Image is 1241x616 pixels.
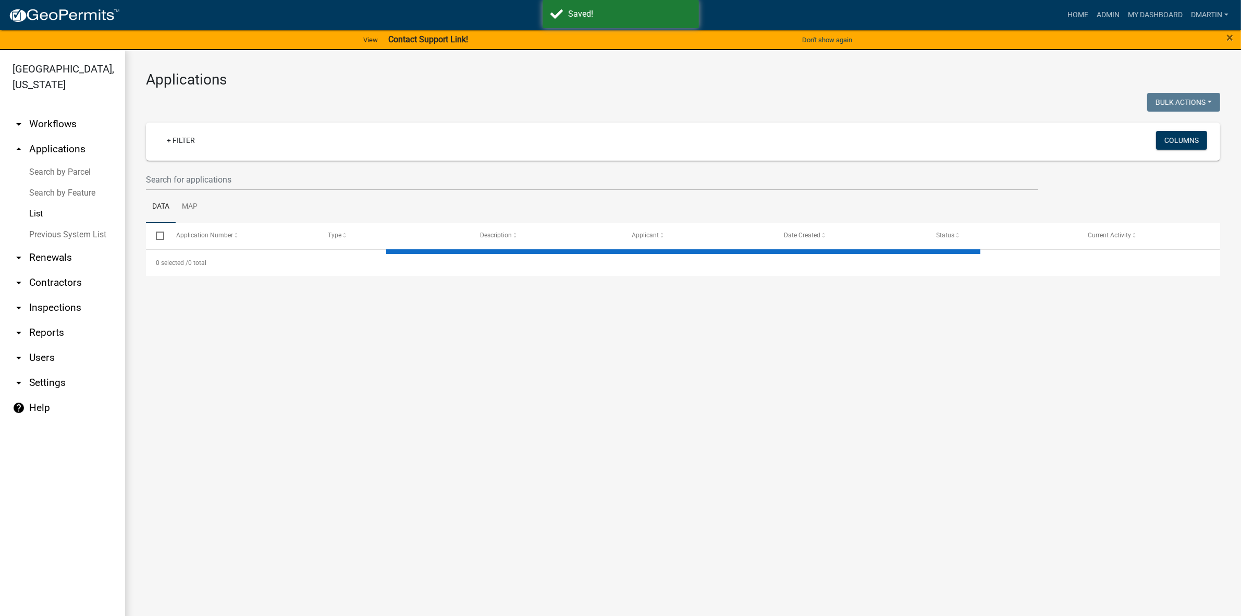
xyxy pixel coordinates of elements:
[328,232,341,239] span: Type
[146,190,176,224] a: Data
[146,169,1038,190] input: Search for applications
[1063,5,1092,25] a: Home
[13,118,25,130] i: arrow_drop_down
[470,223,622,248] datatable-header-cell: Description
[632,232,659,239] span: Applicant
[176,232,233,239] span: Application Number
[1156,131,1207,150] button: Columns
[359,31,382,49] a: View
[388,34,468,44] strong: Contact Support Link!
[798,31,856,49] button: Don't show again
[1226,30,1233,45] span: ×
[774,223,926,248] datatable-header-cell: Date Created
[158,131,203,150] a: + Filter
[146,71,1220,89] h3: Applications
[13,352,25,364] i: arrow_drop_down
[13,301,25,314] i: arrow_drop_down
[146,250,1220,276] div: 0 total
[622,223,774,248] datatable-header-cell: Applicant
[926,223,1078,248] datatable-header-cell: Status
[1226,31,1233,44] button: Close
[13,327,25,339] i: arrow_drop_down
[13,251,25,264] i: arrow_drop_down
[146,223,166,248] datatable-header-cell: Select
[480,232,512,239] span: Description
[13,143,25,155] i: arrow_drop_up
[318,223,470,248] datatable-header-cell: Type
[176,190,204,224] a: Map
[13,377,25,389] i: arrow_drop_down
[13,402,25,414] i: help
[156,259,188,267] span: 0 selected /
[13,276,25,289] i: arrow_drop_down
[1187,5,1233,25] a: dmartin
[166,223,318,248] datatable-header-cell: Application Number
[1147,93,1220,112] button: Bulk Actions
[1088,232,1132,239] span: Current Activity
[1124,5,1187,25] a: My Dashboard
[1092,5,1124,25] a: Admin
[936,232,954,239] span: Status
[784,232,820,239] span: Date Created
[569,8,691,20] div: Saved!
[1078,223,1230,248] datatable-header-cell: Current Activity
